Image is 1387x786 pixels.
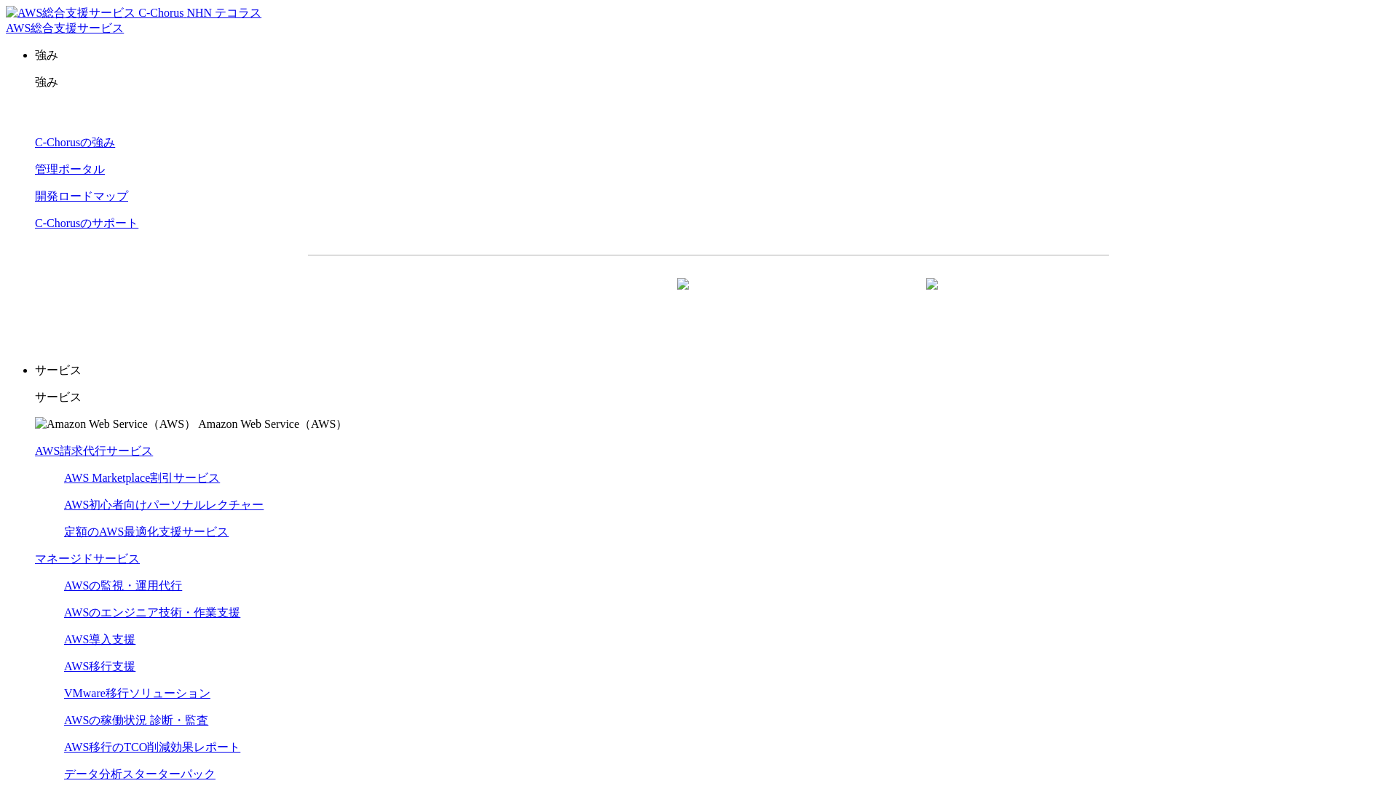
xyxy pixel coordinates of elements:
a: AWS移行のTCO削減効果レポート [64,741,240,753]
span: Amazon Web Service（AWS） [198,418,347,430]
img: 矢印 [926,278,938,316]
a: データ分析スターターパック [64,768,216,780]
a: AWS Marketplace割引サービス [64,472,220,484]
p: サービス [35,363,1381,378]
a: AWS移行支援 [64,660,135,672]
img: 矢印 [677,278,689,316]
a: AWS導入支援 [64,633,135,646]
a: AWSのエンジニア技術・作業支援 [64,606,240,619]
a: AWS初心者向けパーソナルレクチャー [64,499,264,511]
a: VMware移行ソリューション [64,687,210,699]
a: AWS総合支援サービス C-Chorus NHN テコラスAWS総合支援サービス [6,7,261,34]
a: AWS請求代行サービス [35,445,153,457]
p: 強み [35,48,1381,63]
a: 開発ロードマップ [35,190,128,202]
a: AWSの監視・運用代行 [64,579,182,592]
p: サービス [35,390,1381,405]
img: AWS総合支援サービス C-Chorus [6,6,184,21]
a: 管理ポータル [35,163,105,175]
a: マネージドサービス [35,552,140,565]
a: C-Chorusのサポート [35,217,138,229]
a: AWSの稼働状況 診断・監査 [64,714,208,726]
a: C-Chorusの強み [35,136,115,148]
img: Amazon Web Service（AWS） [35,417,196,432]
a: 定額のAWS最適化支援サービス [64,525,229,538]
a: 資料を請求する [467,279,701,315]
a: まずは相談する [716,279,950,315]
p: 強み [35,75,1381,90]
